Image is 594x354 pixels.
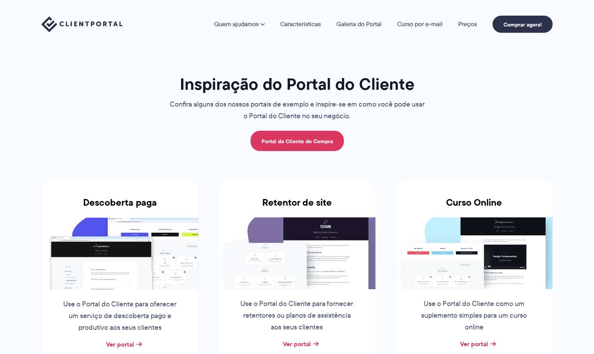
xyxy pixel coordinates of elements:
[458,20,477,28] font: Preços
[336,21,382,27] a: Galeria do Portal
[240,299,353,332] font: Use o Portal do Cliente para fornecer retentores ou planos de assistência aos seus clientes
[83,195,157,210] font: Descoberta paga
[214,21,265,27] a: Quem ajudamos
[446,195,502,210] font: Curso Online
[251,131,344,151] a: Portal do Cliente de Compra
[460,339,488,349] a: Ver portal
[63,299,176,333] font: Use o Portal do Cliente para oferecer um serviço de descoberta pago e produtivo aos seus clientes
[262,195,332,210] font: Retentor de site
[261,137,333,146] font: Portal do Cliente de Compra
[336,20,382,28] font: Galeria do Portal
[214,20,259,28] font: Quem ajudamos
[458,21,477,27] a: Preços
[170,99,425,109] font: Confira alguns dos nossos portais de exemplo e inspire-se em como você pode usar
[397,20,443,28] font: Curso por e-mail
[503,20,542,29] font: Comprar agora!
[283,339,311,349] a: Ver portal
[493,16,553,33] a: Comprar agora!
[280,21,321,27] a: Características
[106,340,134,349] a: Ver portal
[180,71,414,96] font: Inspiração do Portal do Cliente
[421,299,527,332] font: Use o Portal do Cliente como um suplemento simples para um curso online
[280,20,321,28] font: Características
[244,111,350,121] font: o Portal do Cliente no seu negócio.
[397,21,443,27] a: Curso por e-mail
